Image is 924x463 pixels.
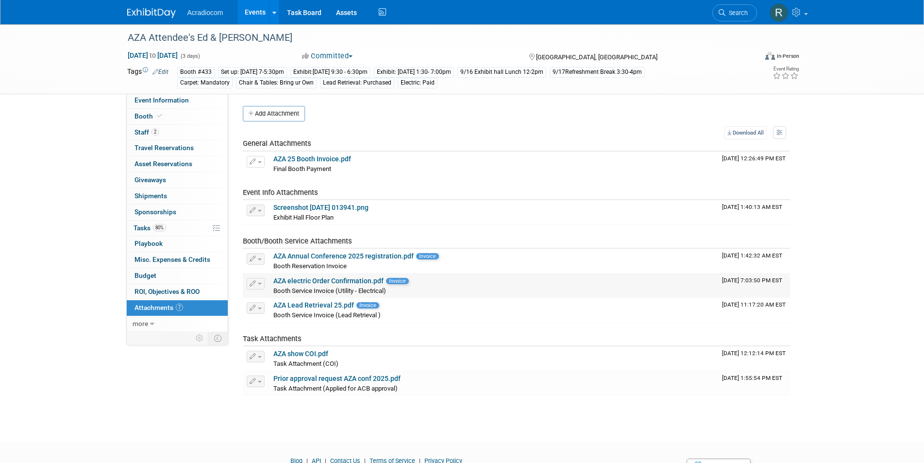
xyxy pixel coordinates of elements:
span: Task Attachment (COI) [273,360,338,367]
span: Booth Service Invoice (Utility - Electrical) [273,287,386,294]
div: Event Rating [773,67,799,71]
span: Invoice [356,302,379,309]
div: In-Person [776,52,799,60]
span: Upload Timestamp [722,204,782,210]
span: Misc. Expenses & Credits [134,256,210,263]
span: Booth [134,112,164,120]
a: Tasks80% [127,221,228,236]
button: Add Attachment [243,106,305,121]
td: Upload Timestamp [718,152,790,176]
span: 7 [176,304,183,311]
a: Playbook [127,236,228,252]
span: Sponsorships [134,208,176,216]
span: Staff [134,128,159,136]
a: Download All [724,126,767,139]
span: Travel Reservations [134,144,194,152]
span: Event Information [134,96,189,104]
a: AZA 25 Booth Invoice.pdf [273,155,351,163]
div: Exhibit: [DATE] 1:30- 7:00pm [374,67,454,77]
div: Carpet: Mandatory [177,78,233,88]
a: more [127,316,228,332]
span: 80% [153,224,166,231]
img: Ronald Tralle [770,3,788,22]
span: Playbook [134,240,163,247]
div: Event Format [700,51,800,65]
span: ROI, Objectives & ROO [134,288,200,295]
span: Upload Timestamp [722,252,782,259]
span: Booth/Booth Service Attachments [243,237,352,245]
td: Upload Timestamp [718,274,790,298]
td: Toggle Event Tabs [208,332,228,344]
td: Upload Timestamp [718,200,790,224]
a: Prior approval request AZA conf 2025.pdf [273,375,401,382]
div: 9/17Refreshment Break 3:30-4pm [550,67,645,77]
span: Booth Reservation Invoice [273,262,347,270]
a: Misc. Expenses & Credits [127,252,228,268]
span: Upload Timestamp [722,155,786,162]
td: Upload Timestamp [718,346,790,371]
a: Sponsorships [127,205,228,220]
span: Attachments [134,304,183,311]
span: Task Attachments [243,334,302,343]
a: Booth [127,109,228,124]
a: AZA Annual Conference 2025 registration.pdf [273,252,414,260]
span: Search [725,9,748,17]
span: (3 days) [180,53,200,59]
span: Exhibit Hall Floor Plan [273,214,334,221]
span: [DATE] [DATE] [127,51,178,60]
span: Event Info Attachments [243,188,318,197]
div: Lead Retrieval: Purchased [320,78,394,88]
td: Personalize Event Tab Strip [191,332,208,344]
span: 2 [151,128,159,136]
div: Exhibit:[DATE] 9:30 - 6:30pm [290,67,370,77]
span: General Attachments [243,139,311,148]
a: Budget [127,268,228,284]
div: AZA Attendee's Ed & [PERSON_NAME] [124,29,742,47]
a: Event Information [127,93,228,108]
a: AZA Lead Retrieval 25.pdf [273,301,354,309]
td: Upload Timestamp [718,371,790,395]
td: Upload Timestamp [718,298,790,322]
span: [GEOGRAPHIC_DATA], [GEOGRAPHIC_DATA] [536,53,657,61]
span: Acradiocom [187,9,223,17]
span: Shipments [134,192,167,200]
span: Budget [134,272,156,279]
span: Giveaways [134,176,166,184]
td: Upload Timestamp [718,249,790,273]
img: Format-Inperson.png [765,52,775,60]
span: to [148,51,157,59]
span: Booth Service Invoice (Lead Retrieval ) [273,311,381,319]
a: Travel Reservations [127,140,228,156]
button: Committed [299,51,356,61]
span: more [133,320,148,327]
img: ExhibitDay [127,8,176,18]
span: Upload Timestamp [722,375,782,381]
a: AZA electric Order Confirmation.pdf [273,277,384,285]
a: AZA show COI.pdf [273,350,328,358]
a: Search [712,4,757,21]
span: Final Booth Payment [273,165,331,172]
div: Electric: Paid [398,78,437,88]
a: Shipments [127,189,228,204]
span: Upload Timestamp [722,350,786,357]
a: Asset Reservations [127,156,228,172]
span: Tasks [134,224,166,232]
i: Booth reservation complete [157,113,162,119]
div: 9/16 Exhibit hall Lunch 12-2pm [457,67,546,77]
div: Booth #433 [177,67,215,77]
td: Tags [127,67,168,88]
a: Staff2 [127,125,228,140]
a: ROI, Objectives & ROO [127,284,228,300]
span: Upload Timestamp [722,301,786,308]
span: Invoice [416,253,439,259]
span: Asset Reservations [134,160,192,168]
a: Edit [152,69,168,75]
a: Screenshot [DATE] 013941.png [273,204,369,211]
div: Chair & Tables: Bring ur Own [236,78,317,88]
span: Task Attachment (Applied for ACB approval) [273,385,398,392]
span: Invoice [386,278,409,284]
a: Giveaways [127,172,228,188]
span: Upload Timestamp [722,277,782,284]
div: Set up: [DATE] 7-5:30pm [218,67,287,77]
a: Attachments7 [127,300,228,316]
